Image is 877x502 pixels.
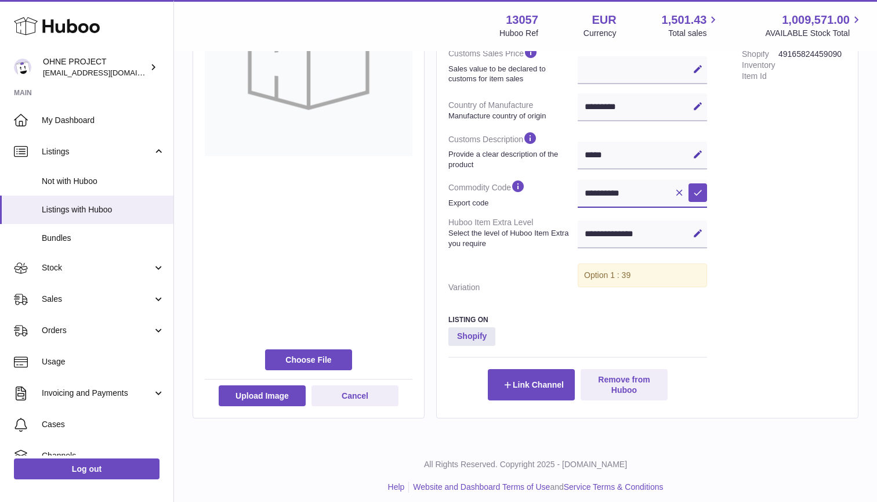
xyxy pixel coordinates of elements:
[499,28,538,39] div: Huboo Ref
[42,419,165,430] span: Cases
[183,459,868,470] p: All Rights Reserved. Copyright 2025 - [DOMAIN_NAME]
[668,28,720,39] span: Total sales
[765,12,863,39] a: 1,009,571.00 AVAILABLE Stock Total
[42,356,165,367] span: Usage
[782,12,850,28] span: 1,009,571.00
[219,385,306,406] button: Upload Image
[448,277,578,298] dt: Variation
[311,385,398,406] button: Cancel
[43,56,147,78] div: OHNE PROJECT
[409,482,663,493] li: and
[662,12,720,39] a: 1,501.43 Total sales
[14,59,31,76] img: support@ohneproject.com
[42,388,153,399] span: Invoicing and Payments
[42,204,165,215] span: Listings with Huboo
[742,44,778,86] dt: Shopify Inventory Item Id
[42,176,165,187] span: Not with Huboo
[448,40,578,88] dt: Customs Sales Price
[765,28,863,39] span: AVAILABLE Stock Total
[448,212,578,253] dt: Huboo Item Extra Level
[662,12,707,28] span: 1,501.43
[413,482,550,492] a: Website and Dashboard Terms of Use
[42,450,165,461] span: Channels
[42,262,153,273] span: Stock
[448,228,575,248] strong: Select the level of Huboo Item Extra you require
[581,369,668,400] button: Remove from Huboo
[584,28,617,39] div: Currency
[42,325,153,336] span: Orders
[488,369,575,400] button: Link Channel
[42,146,153,157] span: Listings
[42,115,165,126] span: My Dashboard
[448,64,575,84] strong: Sales value to be declared to customs for item sales
[448,315,707,324] h3: Listing On
[448,327,495,346] strong: Shopify
[448,174,578,212] dt: Commodity Code
[448,198,575,208] strong: Export code
[506,12,538,28] strong: 13057
[42,233,165,244] span: Bundles
[578,263,707,287] div: Option 1 : 39
[448,95,578,125] dt: Country of Manufacture
[564,482,664,492] a: Service Terms & Conditions
[778,44,846,86] dd: 49165824459090
[448,111,575,121] strong: Manufacture country of origin
[448,149,575,169] strong: Provide a clear description of the product
[14,458,160,479] a: Log out
[448,126,578,174] dt: Customs Description
[388,482,405,492] a: Help
[592,12,616,28] strong: EUR
[42,294,153,305] span: Sales
[43,68,171,77] span: [EMAIL_ADDRESS][DOMAIN_NAME]
[265,349,352,370] span: Choose File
